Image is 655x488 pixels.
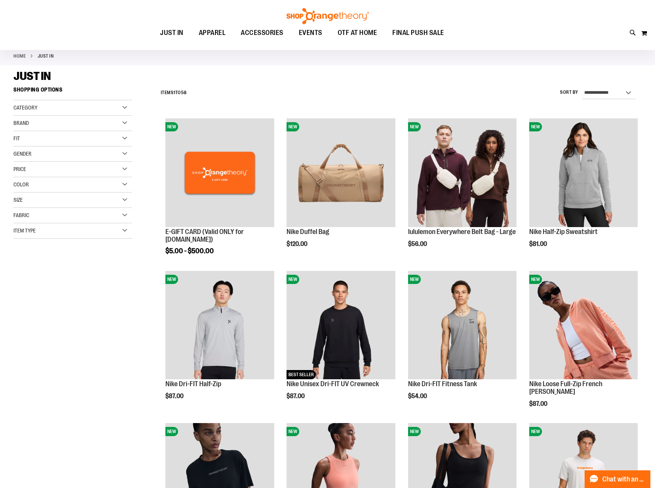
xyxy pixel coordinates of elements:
strong: JUST IN [38,53,54,60]
span: $81.00 [529,241,548,247]
span: NEW [165,427,178,436]
a: Nike Half-Zip Sweatshirt [529,228,598,236]
span: NEW [408,427,421,436]
span: $54.00 [408,393,428,400]
a: Nike Loose Full-Zip French [PERSON_NAME] [529,380,602,395]
a: Nike Half-Zip SweatshirtNEW [529,118,638,228]
span: Category [13,105,37,111]
label: Sort By [560,89,578,96]
div: product [162,267,278,419]
span: JUST IN [160,24,183,41]
a: Nike Loose Full-Zip French Terry HoodieNEW [529,271,638,380]
img: lululemon Everywhere Belt Bag - Large [408,118,517,227]
span: FINAL PUSH SALE [392,24,444,41]
a: Nike Duffel BagNEW [287,118,395,228]
a: E-GIFT CARD (Valid ONLY for [DOMAIN_NAME]) [165,228,244,243]
span: $120.00 [287,241,308,247]
img: Shop Orangetheory [285,8,370,24]
img: E-GIFT CARD (Valid ONLY for ShopOrangetheory.com) [165,118,274,227]
div: product [525,267,642,427]
button: Chat with an Expert [585,470,651,488]
div: product [283,115,399,267]
span: APPAREL [199,24,226,41]
strong: Shopping Options [13,83,132,100]
span: Gender [13,151,32,157]
span: NEW [165,122,178,131]
a: Nike Duffel Bag [287,228,329,236]
img: Nike Loose Full-Zip French Terry Hoodie [529,271,638,379]
img: Nike Dri-FIT Half-Zip [165,271,274,379]
span: 1 [173,90,175,95]
span: Fit [13,135,20,141]
span: ACCESSORIES [241,24,283,41]
div: product [404,115,520,267]
a: lululemon Everywhere Belt Bag - Large [408,228,516,236]
img: Nike Duffel Bag [287,118,395,227]
span: Item Type [13,227,36,234]
span: NEW [529,122,542,131]
div: product [525,115,642,267]
div: product [162,115,278,274]
span: NEW [408,275,421,284]
span: Color [13,181,29,188]
span: Fabric [13,212,29,218]
img: Nike Half-Zip Sweatshirt [529,118,638,227]
a: Nike Dri-FIT Half-ZipNEW [165,271,274,380]
img: Nike Unisex Dri-FIT UV Crewneck [287,271,395,379]
a: lululemon Everywhere Belt Bag - LargeNEW [408,118,517,228]
div: product [404,267,520,419]
span: OTF AT HOME [338,24,377,41]
span: NEW [529,427,542,436]
h2: Items to [161,87,187,99]
a: Nike Unisex Dri-FIT UV Crewneck [287,380,379,388]
a: E-GIFT CARD (Valid ONLY for ShopOrangetheory.com)NEW [165,118,274,228]
span: NEW [165,275,178,284]
span: NEW [529,275,542,284]
span: NEW [287,122,299,131]
span: EVENTS [299,24,322,41]
img: Nike Dri-FIT Fitness Tank [408,271,517,379]
span: $56.00 [408,241,428,247]
span: $5.00 - $500.00 [165,247,214,255]
span: $87.00 [287,393,306,400]
span: Chat with an Expert [602,476,646,483]
a: Nike Dri-FIT Fitness Tank [408,380,477,388]
span: NEW [408,122,421,131]
span: Price [13,166,26,172]
span: JUST IN [13,70,51,83]
span: $87.00 [529,400,548,407]
div: product [283,267,399,419]
span: $87.00 [165,393,185,400]
a: Home [13,53,26,60]
span: NEW [287,427,299,436]
span: 58 [181,90,187,95]
a: Nike Dri-FIT Fitness TankNEW [408,271,517,380]
span: NEW [287,275,299,284]
span: BEST SELLER [287,370,316,379]
span: Size [13,197,23,203]
a: Nike Dri-FIT Half-Zip [165,380,221,388]
a: Nike Unisex Dri-FIT UV CrewneckNEWBEST SELLER [287,271,395,380]
span: Brand [13,120,29,126]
